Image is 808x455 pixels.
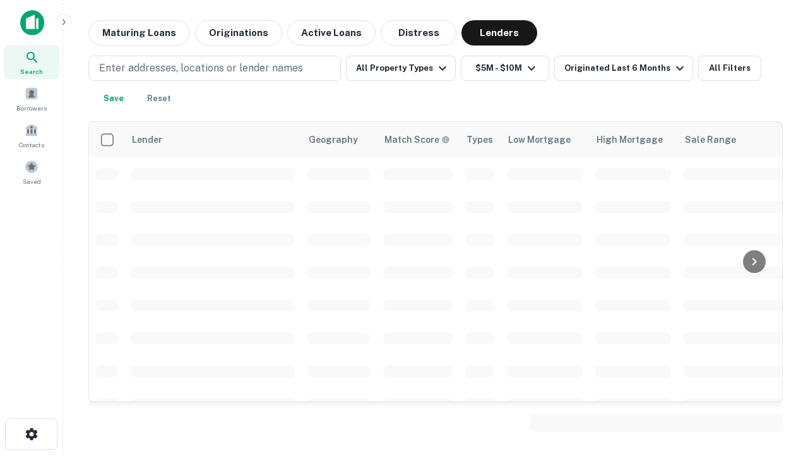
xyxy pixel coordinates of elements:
div: Low Mortgage [508,132,571,147]
th: Types [459,122,501,157]
span: Borrowers [16,103,47,113]
span: Saved [23,176,41,186]
p: Enter addresses, locations or lender names [99,61,303,76]
iframe: Chat Widget [745,354,808,415]
th: Sale Range [677,122,791,157]
a: Borrowers [4,82,59,116]
button: Reset [139,86,179,111]
th: Low Mortgage [501,122,589,157]
a: Search [4,45,59,79]
button: Originated Last 6 Months [554,56,693,81]
div: Sale Range [685,132,736,147]
button: All Filters [698,56,761,81]
button: Originations [195,20,282,45]
button: All Property Types [346,56,456,81]
th: Lender [124,122,301,157]
div: Capitalize uses an advanced AI algorithm to match your search with the best lender. The match sco... [384,133,450,147]
th: Geography [301,122,377,157]
button: Save your search to get updates of matches that match your search criteria. [93,86,134,111]
img: capitalize-icon.png [20,10,44,35]
a: Contacts [4,118,59,152]
button: $5M - $10M [461,56,549,81]
div: Originated Last 6 Months [564,61,687,76]
button: Maturing Loans [88,20,190,45]
th: Capitalize uses an advanced AI algorithm to match your search with the best lender. The match sco... [377,122,459,157]
div: High Mortgage [597,132,663,147]
div: Geography [309,132,358,147]
a: Saved [4,155,59,189]
button: Distress [381,20,456,45]
span: Contacts [19,140,44,150]
h6: Match Score [384,133,448,147]
button: Lenders [461,20,537,45]
button: Enter addresses, locations or lender names [88,56,341,81]
div: Lender [132,132,162,147]
th: High Mortgage [589,122,677,157]
span: Search [20,66,43,76]
div: Types [466,132,493,147]
button: Active Loans [287,20,376,45]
